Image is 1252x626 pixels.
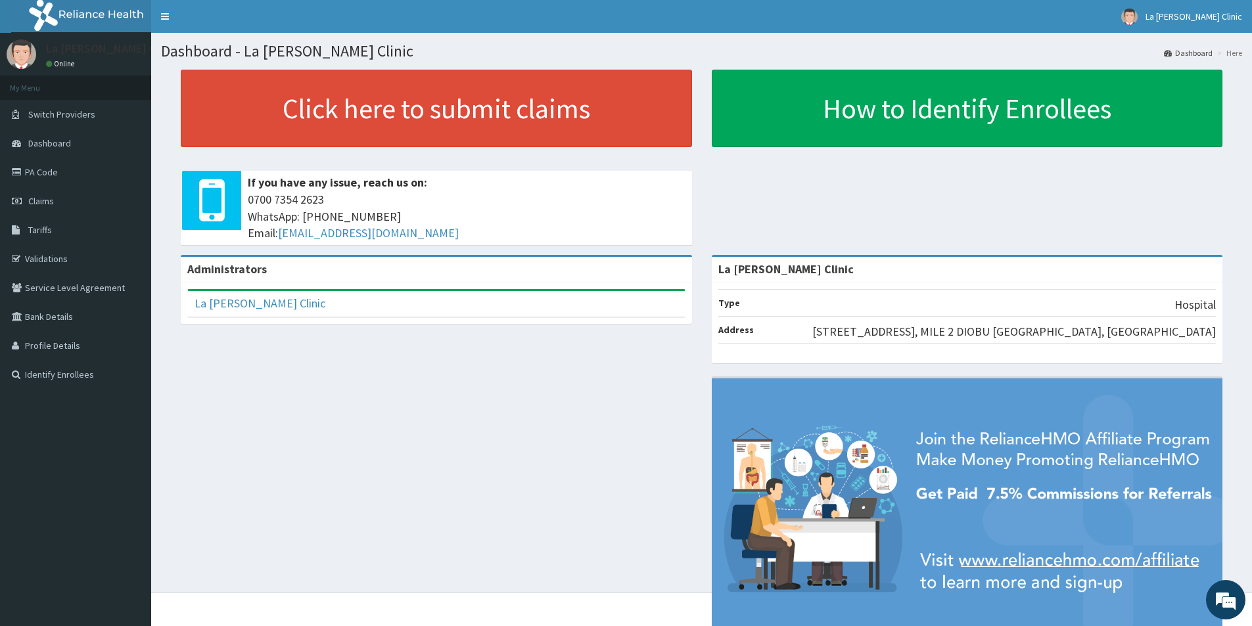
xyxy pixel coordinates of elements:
[812,323,1216,340] p: [STREET_ADDRESS], MILE 2 DIOBU [GEOGRAPHIC_DATA], [GEOGRAPHIC_DATA]
[1121,9,1138,25] img: User Image
[28,195,54,207] span: Claims
[248,175,427,190] b: If you have any issue, reach us on:
[278,225,459,240] a: [EMAIL_ADDRESS][DOMAIN_NAME]
[181,70,692,147] a: Click here to submit claims
[28,108,95,120] span: Switch Providers
[1214,47,1242,58] li: Here
[195,296,325,311] a: La [PERSON_NAME] Clinic
[161,43,1242,60] h1: Dashboard - La [PERSON_NAME] Clinic
[718,297,740,309] b: Type
[712,70,1223,147] a: How to Identify Enrollees
[1164,47,1213,58] a: Dashboard
[28,137,71,149] span: Dashboard
[248,191,685,242] span: 0700 7354 2623 WhatsApp: [PHONE_NUMBER] Email:
[7,39,36,69] img: User Image
[187,261,267,277] b: Administrators
[718,261,854,277] strong: La [PERSON_NAME] Clinic
[1174,296,1216,313] p: Hospital
[46,59,78,68] a: Online
[28,224,52,236] span: Tariffs
[718,324,754,336] b: Address
[46,43,177,55] p: La [PERSON_NAME] Clinic
[1146,11,1242,22] span: La [PERSON_NAME] Clinic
